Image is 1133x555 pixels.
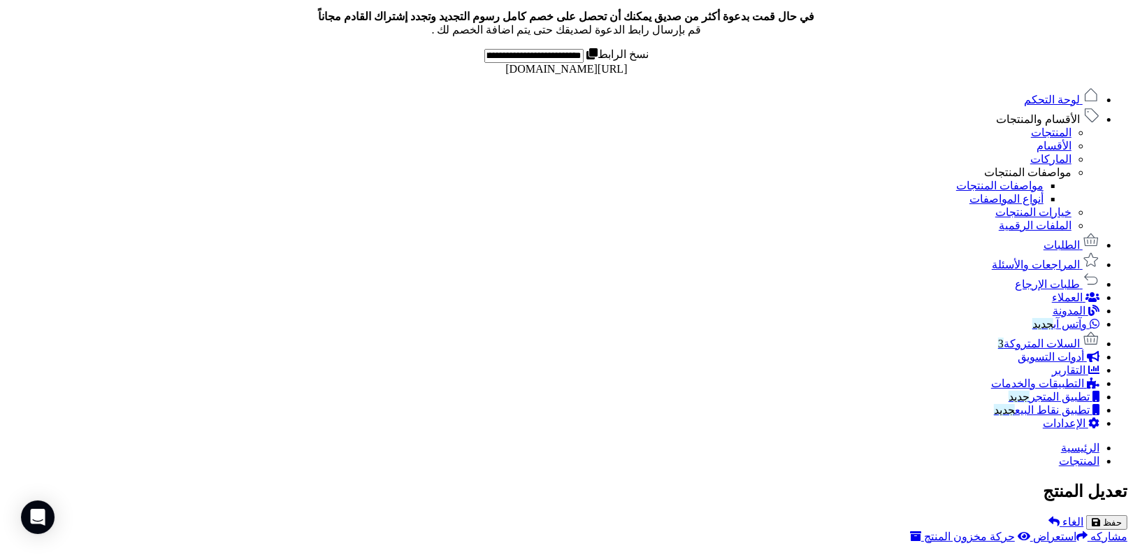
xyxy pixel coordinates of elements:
b: في حال قمت بدعوة أكثر من صديق يمكنك أن تحصل على خصم كامل رسوم التجديد وتجدد إشتراك القادم مجاناً [319,10,815,22]
a: الإعدادات [1043,417,1099,429]
a: تطبيق نقاط البيعجديد [994,404,1099,416]
span: أدوات التسويق [1018,351,1084,363]
span: مشاركه [1090,531,1127,542]
span: المدونة [1053,305,1085,317]
span: الطلبات [1044,239,1080,251]
span: حركة مخزون المنتج [924,531,1015,542]
a: طلبات الإرجاع [1015,278,1099,290]
a: مواصفات المنتجات [956,180,1044,192]
a: الطلبات [1044,239,1099,251]
a: التطبيقات والخدمات [991,377,1099,389]
span: تطبيق نقاط البيع [994,404,1090,416]
span: تطبيق المتجر [1009,391,1090,403]
a: لوحة التحكم [1024,94,1099,106]
a: العملاء [1052,291,1099,303]
span: السلات المتروكة [998,338,1080,349]
a: التقارير [1052,364,1099,376]
a: الغاء [1048,516,1083,528]
a: خيارات المنتجات [995,206,1071,218]
a: الأقسام [1037,140,1071,152]
span: جديد [994,404,1015,416]
span: المراجعات والأسئلة [992,259,1080,271]
span: لوحة التحكم [1024,94,1080,106]
span: 3 [998,338,1004,349]
span: جديد [1009,391,1030,403]
div: [URL][DOMAIN_NAME] [6,63,1127,75]
a: أدوات التسويق [1018,351,1099,363]
span: الغاء [1062,516,1083,528]
h2: تعديل المنتج [6,482,1127,501]
div: Open Intercom Messenger [21,500,55,534]
a: حركة مخزون المنتج [910,531,1015,542]
span: العملاء [1052,291,1083,303]
button: حفظ [1086,515,1127,530]
a: المراجعات والأسئلة [992,259,1099,271]
a: الماركات [1030,153,1071,165]
a: أنواع المواصفات [969,193,1044,205]
a: المنتجات [1031,127,1071,138]
label: نسخ الرابط [584,48,649,60]
span: الإعدادات [1043,417,1085,429]
a: مشاركه [1076,531,1127,542]
a: المدونة [1053,305,1099,317]
a: المنتجات [1059,455,1099,467]
a: مواصفات المنتجات [984,166,1071,178]
a: استعراض [1018,531,1076,542]
span: التطبيقات والخدمات [991,377,1084,389]
span: التقارير [1052,364,1085,376]
span: طلبات الإرجاع [1015,278,1080,290]
a: تطبيق المتجرجديد [1009,391,1099,403]
a: السلات المتروكة3 [998,338,1099,349]
span: استعراض [1033,531,1076,542]
span: جديد [1032,318,1053,330]
a: الملفات الرقمية [999,219,1071,231]
a: وآتس آبجديد [1032,318,1099,330]
a: الرئيسية [1061,442,1099,454]
span: وآتس آب [1032,318,1087,330]
span: حفظ [1103,517,1122,528]
span: الأقسام والمنتجات [996,113,1080,125]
